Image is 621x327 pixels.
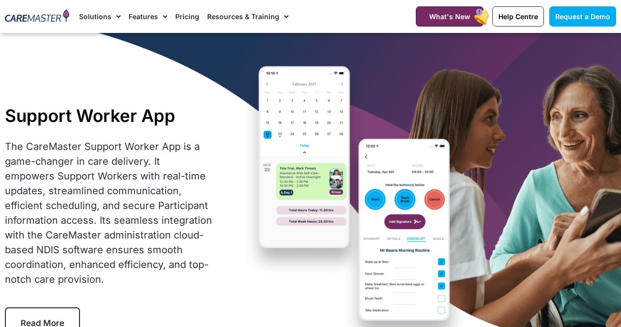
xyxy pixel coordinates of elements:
span: Help Centre [498,12,538,21]
span: Request a Demo [555,12,610,21]
a: What's New [416,6,484,27]
a: Help Centre [492,6,544,27]
div: The CareMaster Support Worker App is a game-changer in care delivery. It empowers Support Workers... [5,139,213,287]
a: Request a Demo [549,6,616,27]
img: CareMaster Logo [5,9,69,24]
span: What's New [429,12,470,21]
h1: Support Worker App [5,105,213,126]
